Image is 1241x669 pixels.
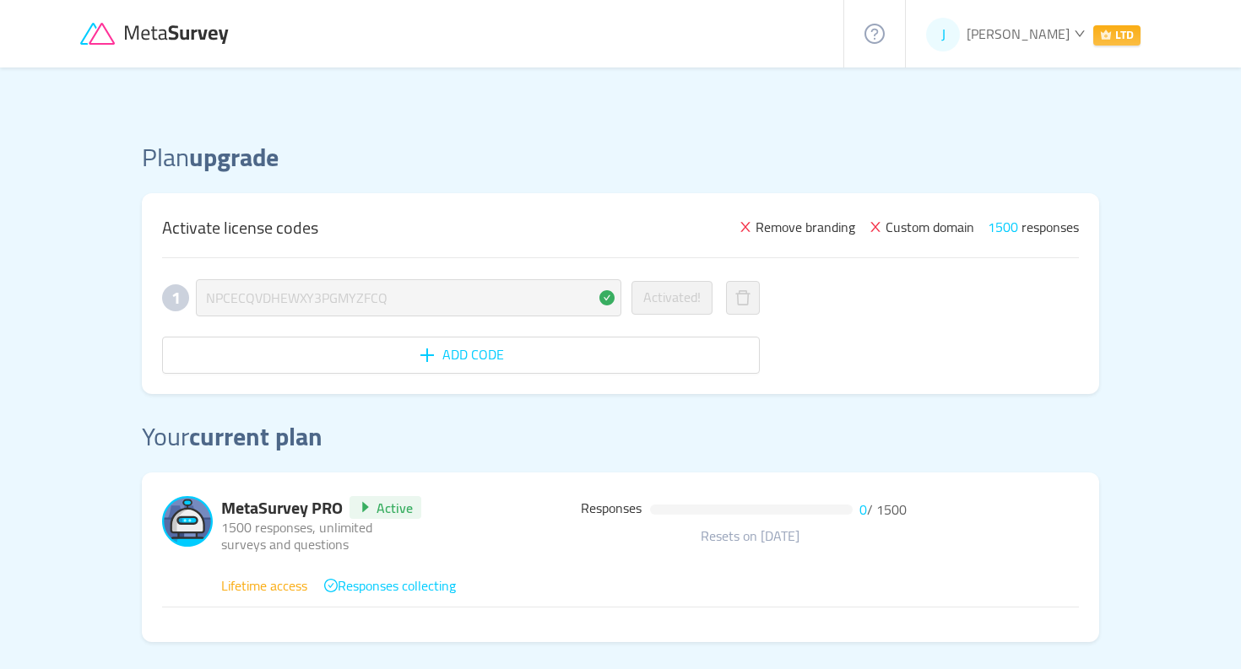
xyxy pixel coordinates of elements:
[988,217,1018,237] span: 1500
[739,220,752,234] i: icon: close
[221,519,415,553] div: 1500 responses, unlimited surveys and questions
[581,499,642,516] span: Responses
[142,138,1099,176] h2: Plan
[171,279,181,316] span: 1
[162,337,760,374] button: icon: plusAdd code
[324,579,338,592] i: icon: check-circle
[221,497,343,518] span: MetaSurvey PRO
[189,413,322,460] span: current plan
[1093,25,1141,46] span: LTD
[701,523,799,548] span: Resets on [DATE]
[869,220,882,234] i: icon: close
[196,279,621,316] input: Enter your code here
[859,497,907,522] div: / 1500
[142,418,1099,456] h2: Your
[324,573,456,598] span: Responses collecting
[886,217,974,237] span: Custom domain
[859,497,867,522] span: 0
[941,18,946,51] span: J
[377,495,413,521] span: Active
[864,24,885,44] i: icon: question-circle
[189,133,279,181] span: upgrade
[1074,28,1085,39] i: icon: down
[967,21,1070,46] span: [PERSON_NAME]
[1100,29,1112,40] i: icon: crown
[358,499,373,515] i: icon: caret-right
[631,281,713,315] button: Activated!
[756,217,855,237] span: Remove branding
[1022,217,1079,237] span: responses
[162,217,318,238] div: Activate license codes
[221,573,307,598] span: Lifetime access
